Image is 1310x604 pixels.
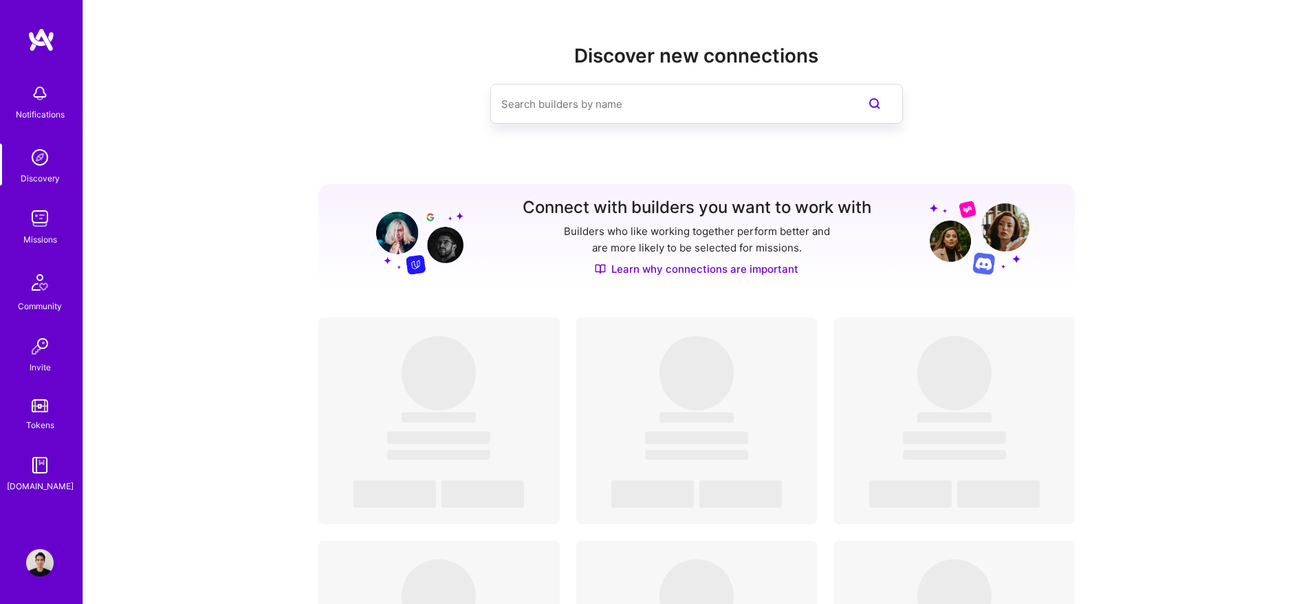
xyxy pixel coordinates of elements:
div: Discovery [21,171,60,186]
span: ‌ [699,480,782,508]
span: ‌ [659,336,734,410]
h3: Connect with builders you want to work with [523,198,871,218]
span: ‌ [659,412,734,423]
div: Community [18,299,62,313]
span: ‌ [645,450,748,460]
span: ‌ [402,336,476,410]
span: ‌ [917,412,992,423]
img: Invite [26,333,54,360]
span: ‌ [957,480,1040,508]
img: guide book [26,451,54,479]
div: Invite [30,360,51,374]
h2: Discover new connections [318,45,1075,67]
img: logo [28,27,55,52]
i: icon SearchPurple [866,96,883,112]
div: Tokens [26,418,54,432]
div: [DOMAIN_NAME] [7,479,74,493]
span: ‌ [611,480,694,508]
img: Grow your network [930,200,1029,275]
img: Discover [595,263,606,275]
span: ‌ [441,480,524,508]
span: ‌ [353,480,436,508]
span: ‌ [869,480,952,508]
p: Builders who like working together perform better and are more likely to be selected for missions. [561,223,833,256]
img: Community [23,266,56,299]
img: Grow your network [364,199,463,275]
img: bell [26,80,54,107]
div: Missions [23,232,57,247]
img: discovery [26,144,54,171]
div: Notifications [16,107,65,122]
img: tokens [32,399,48,412]
input: Search builders by name [501,87,837,122]
span: ‌ [903,432,1006,444]
a: Learn why connections are important [595,262,798,276]
span: ‌ [917,336,992,410]
img: User Avatar [26,549,54,577]
span: ‌ [387,432,490,444]
span: ‌ [387,450,490,460]
span: ‌ [402,412,476,423]
span: ‌ [903,450,1006,460]
img: teamwork [26,205,54,232]
span: ‌ [645,432,748,444]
